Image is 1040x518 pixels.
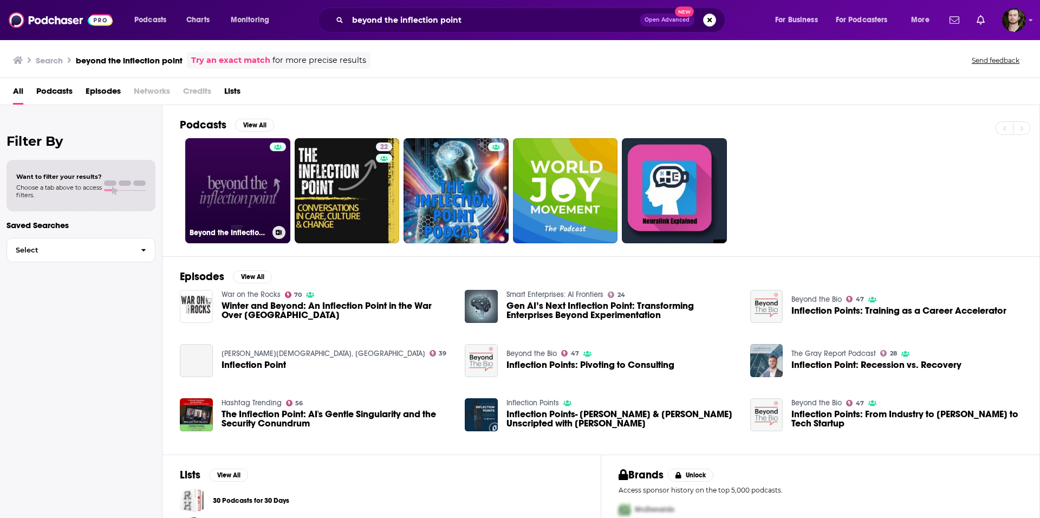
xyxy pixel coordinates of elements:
a: Inflection Point [180,344,213,377]
a: Inflection Points: From Industry to Bain to Tech Startup [791,410,1022,428]
span: 70 [294,293,302,297]
span: Choose a tab above to access filters. [16,184,102,199]
p: Access sponsor history on the top 5,000 podcasts. [619,486,1022,494]
a: Charts [179,11,216,29]
a: 30 Podcasts for 30 Days [213,495,289,507]
a: 22 [376,143,392,151]
h3: Search [36,55,63,66]
h2: Podcasts [180,118,226,132]
span: For Business [775,12,818,28]
a: Inflection Points: Training as a Career Accelerator [791,306,1006,315]
a: 47 [561,350,579,357]
span: For Podcasters [836,12,888,28]
button: Unlock [668,469,714,482]
button: open menu [127,11,180,29]
span: 47 [571,351,579,356]
span: Charts [186,12,210,28]
a: Hashtag Trending [222,398,282,407]
a: 70 [285,292,302,298]
button: Open AdvancedNew [640,14,694,27]
span: Monitoring [231,12,269,28]
a: 22 [295,138,400,243]
span: More [911,12,929,28]
span: Credits [183,82,211,105]
button: View All [233,270,272,283]
img: Inflection Points: Training as a Career Accelerator [750,290,783,323]
a: Show notifications dropdown [945,11,964,29]
a: Inflection Point: Recession vs. Recovery [791,360,961,370]
span: Select [7,247,132,254]
a: Episodes [86,82,121,105]
span: Podcasts [134,12,166,28]
button: open menu [829,11,903,29]
a: EpisodesView All [180,270,272,283]
img: Gen AI’s Next Inflection Point: Transforming Enterprises Beyond Experimentation [465,290,498,323]
img: Inflection Points: Pivoting to Consulting [465,344,498,377]
span: Open Advanced [645,17,690,23]
span: Logged in as OutlierAudio [1002,8,1026,32]
a: Beyond the Inflection Point by [PERSON_NAME][GEOGRAPHIC_DATA] [185,138,290,243]
a: Winter and Beyond: An Inflection Point in the War Over Ukraine [222,301,452,320]
span: Inflection Points- [PERSON_NAME] & [PERSON_NAME] Unscripted with [PERSON_NAME] [506,410,737,428]
a: 28 [880,350,897,357]
a: 24 [608,292,625,298]
a: Beyond the Bio [791,295,842,304]
h2: Brands [619,468,664,482]
a: Inflection Points: Pivoting to Consulting [506,360,674,370]
img: The Inflection Point: AI's Gentle Singularity and the Security Conundrum [180,398,213,431]
a: The Inflection Point: AI's Gentle Singularity and the Security Conundrum [222,410,452,428]
a: Inflection Points [506,398,559,407]
a: Beyond the Bio [506,349,557,358]
span: Networks [134,82,170,105]
span: 22 [380,142,388,153]
a: All [13,82,23,105]
a: PodcastsView All [180,118,274,132]
span: 24 [617,293,625,297]
img: Inflection Points: From Industry to Bain to Tech Startup [750,398,783,431]
span: 47 [856,297,864,302]
span: McDonalds [635,505,674,514]
span: 39 [439,351,446,356]
button: open menu [768,11,831,29]
button: View All [209,469,248,482]
a: Lists [224,82,240,105]
img: Inflection Points- Buffett & Munger Unscripted with Alex Morris [465,398,498,431]
div: Search podcasts, credits, & more... [328,8,736,33]
h2: Episodes [180,270,224,283]
a: The Gray Report Podcast [791,349,876,358]
a: Podchaser - Follow, Share and Rate Podcasts [9,10,113,30]
h2: Filter By [6,133,155,149]
a: 30 Podcasts for 30 Days [180,488,204,513]
a: War on the Rocks [222,290,281,299]
img: Winter and Beyond: An Inflection Point in the War Over Ukraine [180,290,213,323]
button: open menu [903,11,943,29]
a: Gen AI’s Next Inflection Point: Transforming Enterprises Beyond Experimentation [506,301,737,320]
h3: Beyond the Inflection Point by [PERSON_NAME][GEOGRAPHIC_DATA] [190,228,268,237]
button: Send feedback [968,56,1023,65]
img: Inflection Point: Recession vs. Recovery [750,344,783,377]
button: View All [235,119,274,132]
a: 47 [846,400,864,406]
span: 56 [295,401,303,406]
span: for more precise results [272,54,366,67]
span: Winter and Beyond: An Inflection Point in the War Over [GEOGRAPHIC_DATA] [222,301,452,320]
a: Smart Enterprises: AI Frontiers [506,290,603,299]
a: Show notifications dropdown [972,11,989,29]
a: Christ Community Church, Greeley [222,349,425,358]
span: Podcasts [36,82,73,105]
h2: Lists [180,468,200,482]
img: User Profile [1002,8,1026,32]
